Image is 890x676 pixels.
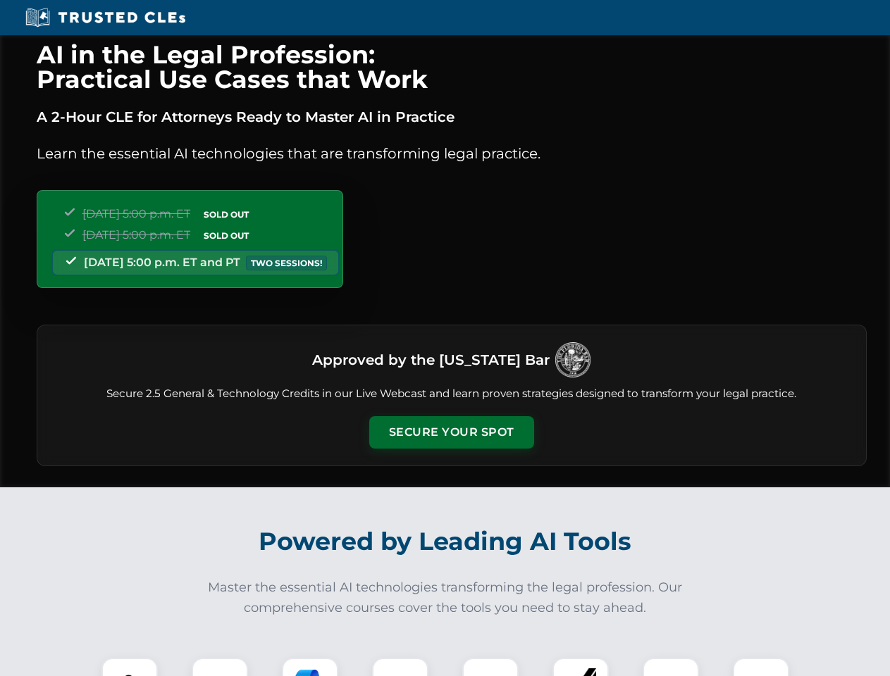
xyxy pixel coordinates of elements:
span: [DATE] 5:00 p.m. ET [82,228,190,242]
img: Logo [555,342,591,377]
h1: AI in the Legal Profession: Practical Use Cases that Work [37,42,867,92]
span: SOLD OUT [199,207,254,222]
p: Master the essential AI technologies transforming the legal profession. Our comprehensive courses... [199,577,692,618]
h2: Powered by Leading AI Tools [55,517,836,566]
span: [DATE] 5:00 p.m. ET [82,207,190,220]
button: Secure Your Spot [369,416,534,449]
h3: Approved by the [US_STATE] Bar [312,347,550,373]
img: Trusted CLEs [21,7,190,28]
span: SOLD OUT [199,228,254,243]
p: A 2-Hour CLE for Attorneys Ready to Master AI in Practice [37,106,867,128]
p: Secure 2.5 General & Technology Credits in our Live Webcast and learn proven strategies designed ... [54,386,849,402]
p: Learn the essential AI technologies that are transforming legal practice. [37,142,867,165]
